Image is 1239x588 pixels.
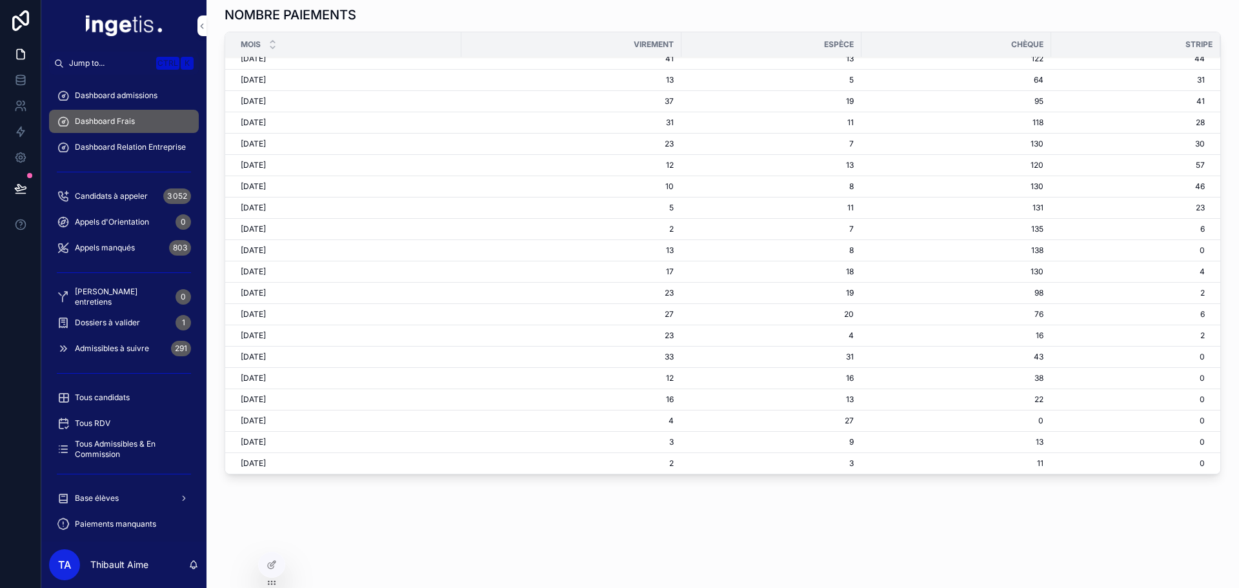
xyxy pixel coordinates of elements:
[225,70,461,91] td: [DATE]
[1051,261,1220,283] td: 4
[75,116,135,127] span: Dashboard Frais
[461,240,682,261] td: 13
[861,176,1051,198] td: 130
[49,438,199,461] a: Tous Admissibles & En Commission
[75,343,149,354] span: Admissibles à suivre
[861,112,1051,134] td: 118
[461,261,682,283] td: 17
[75,287,170,307] span: [PERSON_NAME] entretiens
[1051,453,1220,474] td: 0
[861,432,1051,453] td: 13
[681,261,861,283] td: 18
[861,283,1051,304] td: 98
[90,558,148,571] p: Thibault Aime
[75,90,157,101] span: Dashboard admissions
[1051,240,1220,261] td: 0
[681,325,861,347] td: 4
[225,453,461,474] td: [DATE]
[75,142,186,152] span: Dashboard Relation Entreprise
[49,185,199,208] a: Candidats à appeler3 052
[49,337,199,360] a: Admissibles à suivre291
[461,283,682,304] td: 23
[461,91,682,112] td: 37
[824,39,854,50] span: Espèce
[225,368,461,389] td: [DATE]
[225,176,461,198] td: [DATE]
[681,368,861,389] td: 16
[1051,219,1220,240] td: 6
[861,219,1051,240] td: 135
[58,557,71,573] span: TA
[225,6,356,24] h1: NOMBRE PAIEMENTS
[461,198,682,219] td: 5
[163,188,191,204] div: 3 052
[225,261,461,283] td: [DATE]
[861,368,1051,389] td: 38
[634,39,674,50] span: Virement
[861,347,1051,368] td: 43
[681,219,861,240] td: 7
[861,48,1051,70] td: 122
[75,439,186,460] span: Tous Admissibles & En Commission
[1051,432,1220,453] td: 0
[681,240,861,261] td: 8
[461,70,682,91] td: 13
[861,261,1051,283] td: 130
[225,219,461,240] td: [DATE]
[861,304,1051,325] td: 76
[461,347,682,368] td: 33
[41,75,206,542] div: scrollable content
[49,52,199,75] button: Jump to...CtrlK
[1051,176,1220,198] td: 46
[681,155,861,176] td: 13
[75,318,140,328] span: Dossiers à valider
[49,412,199,435] a: Tous RDV
[49,236,199,259] a: Appels manqués803
[75,243,135,253] span: Appels manqués
[681,283,861,304] td: 19
[225,283,461,304] td: [DATE]
[681,198,861,219] td: 11
[681,70,861,91] td: 5
[461,48,682,70] td: 41
[75,519,156,529] span: Paiements manquants
[681,176,861,198] td: 8
[461,155,682,176] td: 12
[225,155,461,176] td: [DATE]
[225,240,461,261] td: [DATE]
[461,325,682,347] td: 23
[49,512,199,536] a: Paiements manquants
[182,58,192,68] span: K
[461,368,682,389] td: 12
[861,453,1051,474] td: 11
[225,304,461,325] td: [DATE]
[681,48,861,70] td: 13
[225,347,461,368] td: [DATE]
[681,347,861,368] td: 31
[681,134,861,155] td: 7
[75,418,110,429] span: Tous RDV
[49,110,199,133] a: Dashboard Frais
[1051,70,1220,91] td: 31
[681,453,861,474] td: 3
[1011,39,1043,50] span: Chèque
[1051,347,1220,368] td: 0
[156,57,179,70] span: Ctrl
[461,112,682,134] td: 31
[225,389,461,411] td: [DATE]
[49,285,199,309] a: [PERSON_NAME] entretiens0
[1051,304,1220,325] td: 6
[461,453,682,474] td: 2
[1051,283,1220,304] td: 2
[861,198,1051,219] td: 131
[225,325,461,347] td: [DATE]
[1051,368,1220,389] td: 0
[681,389,861,411] td: 13
[861,70,1051,91] td: 64
[861,325,1051,347] td: 16
[1051,48,1220,70] td: 44
[75,217,149,227] span: Appels d'Orientation
[681,432,861,453] td: 9
[1051,198,1220,219] td: 23
[86,15,162,36] img: App logo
